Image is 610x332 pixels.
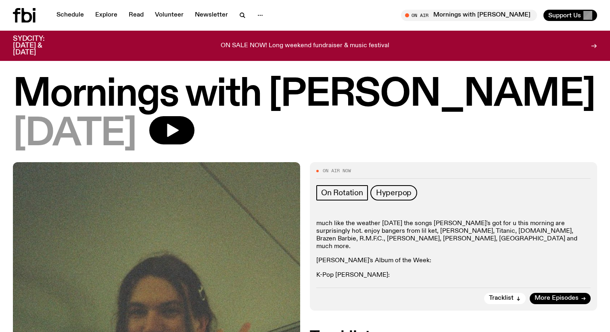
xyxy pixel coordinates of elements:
a: Read [124,10,148,21]
span: On Rotation [321,188,363,197]
a: More Episodes [530,293,591,304]
span: Tracklist [489,295,514,301]
p: much like the weather [DATE] the songs [PERSON_NAME]'s got for u this morning are surprisingly ho... [316,220,591,251]
span: More Episodes [535,295,579,301]
h1: Mornings with [PERSON_NAME] [13,77,597,113]
p: K-Pop [PERSON_NAME]: [316,271,591,279]
p: ON SALE NOW! Long weekend fundraiser & music festival [221,42,389,50]
a: Volunteer [150,10,188,21]
button: Tracklist [484,293,526,304]
span: Hyperpop [376,188,412,197]
span: [DATE] [13,116,136,152]
span: On Air Now [323,169,351,173]
a: Schedule [52,10,89,21]
a: On Rotation [316,185,368,200]
a: Hyperpop [370,185,417,200]
a: Explore [90,10,122,21]
p: [PERSON_NAME]'s Album of the Week: [316,257,591,265]
button: On AirMornings with [PERSON_NAME] [401,10,537,21]
a: Newsletter [190,10,233,21]
button: Support Us [543,10,597,21]
h3: SYDCITY: [DATE] & [DATE] [13,35,65,56]
span: Support Us [548,12,581,19]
